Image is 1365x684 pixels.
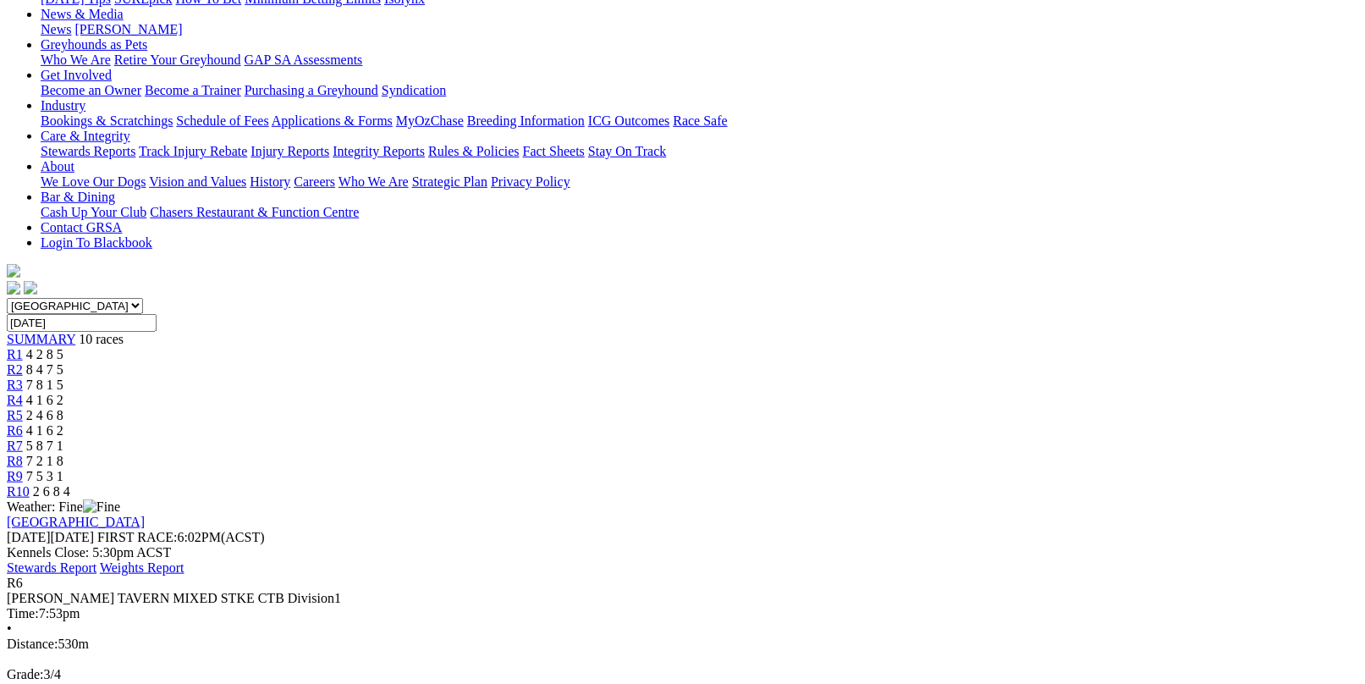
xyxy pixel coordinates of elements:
[7,281,20,295] img: facebook.svg
[467,113,585,128] a: Breeding Information
[97,530,177,544] span: FIRST RACE:
[338,174,409,189] a: Who We Are
[41,205,1358,220] div: Bar & Dining
[7,264,20,278] img: logo-grsa-white.png
[41,205,146,219] a: Cash Up Your Club
[41,22,71,36] a: News
[7,545,1358,560] div: Kennels Close: 5:30pm ACST
[673,113,727,128] a: Race Safe
[588,144,666,158] a: Stay On Track
[7,576,23,590] span: R6
[382,83,446,97] a: Syndication
[26,393,63,407] span: 4 1 6 2
[41,83,1358,98] div: Get Involved
[7,362,23,377] a: R2
[41,52,1358,68] div: Greyhounds as Pets
[41,98,85,113] a: Industry
[41,68,112,82] a: Get Involved
[139,144,247,158] a: Track Injury Rebate
[26,423,63,438] span: 4 1 6 2
[7,606,39,621] span: Time:
[149,174,246,189] a: Vision and Values
[41,159,74,174] a: About
[7,667,1358,682] div: 3/4
[7,530,94,544] span: [DATE]
[588,113,669,128] a: ICG Outcomes
[26,469,63,483] span: 7 5 3 1
[114,52,241,67] a: Retire Your Greyhound
[41,83,141,97] a: Become an Owner
[41,129,130,143] a: Care & Integrity
[41,37,147,52] a: Greyhounds as Pets
[41,7,124,21] a: News & Media
[245,83,378,97] a: Purchasing a Greyhound
[7,667,44,681] span: Grade:
[7,484,30,499] a: R10
[7,378,23,392] a: R3
[41,144,135,158] a: Stewards Reports
[79,332,124,346] span: 10 races
[7,621,12,636] span: •
[7,515,145,529] a: [GEOGRAPHIC_DATA]
[150,205,359,219] a: Chasers Restaurant & Function Centre
[41,52,111,67] a: Who We Are
[26,408,63,422] span: 2 4 6 8
[41,144,1358,159] div: Care & Integrity
[7,439,23,453] a: R7
[7,637,1358,652] div: 530m
[7,637,58,651] span: Distance:
[41,174,146,189] a: We Love Our Dogs
[41,235,152,250] a: Login To Blackbook
[7,530,51,544] span: [DATE]
[145,83,241,97] a: Become a Trainer
[83,499,120,515] img: Fine
[7,606,1358,621] div: 7:53pm
[7,469,23,483] span: R9
[26,454,63,468] span: 7 2 1 8
[41,174,1358,190] div: About
[523,144,585,158] a: Fact Sheets
[491,174,570,189] a: Privacy Policy
[41,113,173,128] a: Bookings & Scratchings
[250,174,290,189] a: History
[333,144,425,158] a: Integrity Reports
[7,332,75,346] a: SUMMARY
[41,190,115,204] a: Bar & Dining
[41,22,1358,37] div: News & Media
[41,113,1358,129] div: Industry
[7,499,120,514] span: Weather: Fine
[7,591,1358,606] div: [PERSON_NAME] TAVERN MIXED STKE CTB Division1
[26,362,63,377] span: 8 4 7 5
[24,281,37,295] img: twitter.svg
[176,113,268,128] a: Schedule of Fees
[97,530,265,544] span: 6:02PM(ACST)
[428,144,520,158] a: Rules & Policies
[7,314,157,332] input: Select date
[7,393,23,407] a: R4
[7,454,23,468] a: R8
[7,560,96,575] a: Stewards Report
[412,174,487,189] a: Strategic Plan
[7,347,23,361] a: R1
[74,22,182,36] a: [PERSON_NAME]
[245,52,363,67] a: GAP SA Assessments
[7,408,23,422] a: R5
[294,174,335,189] a: Careers
[26,347,63,361] span: 4 2 8 5
[272,113,393,128] a: Applications & Forms
[100,560,184,575] a: Weights Report
[250,144,329,158] a: Injury Reports
[26,378,63,392] span: 7 8 1 5
[33,484,70,499] span: 2 6 8 4
[7,423,23,438] a: R6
